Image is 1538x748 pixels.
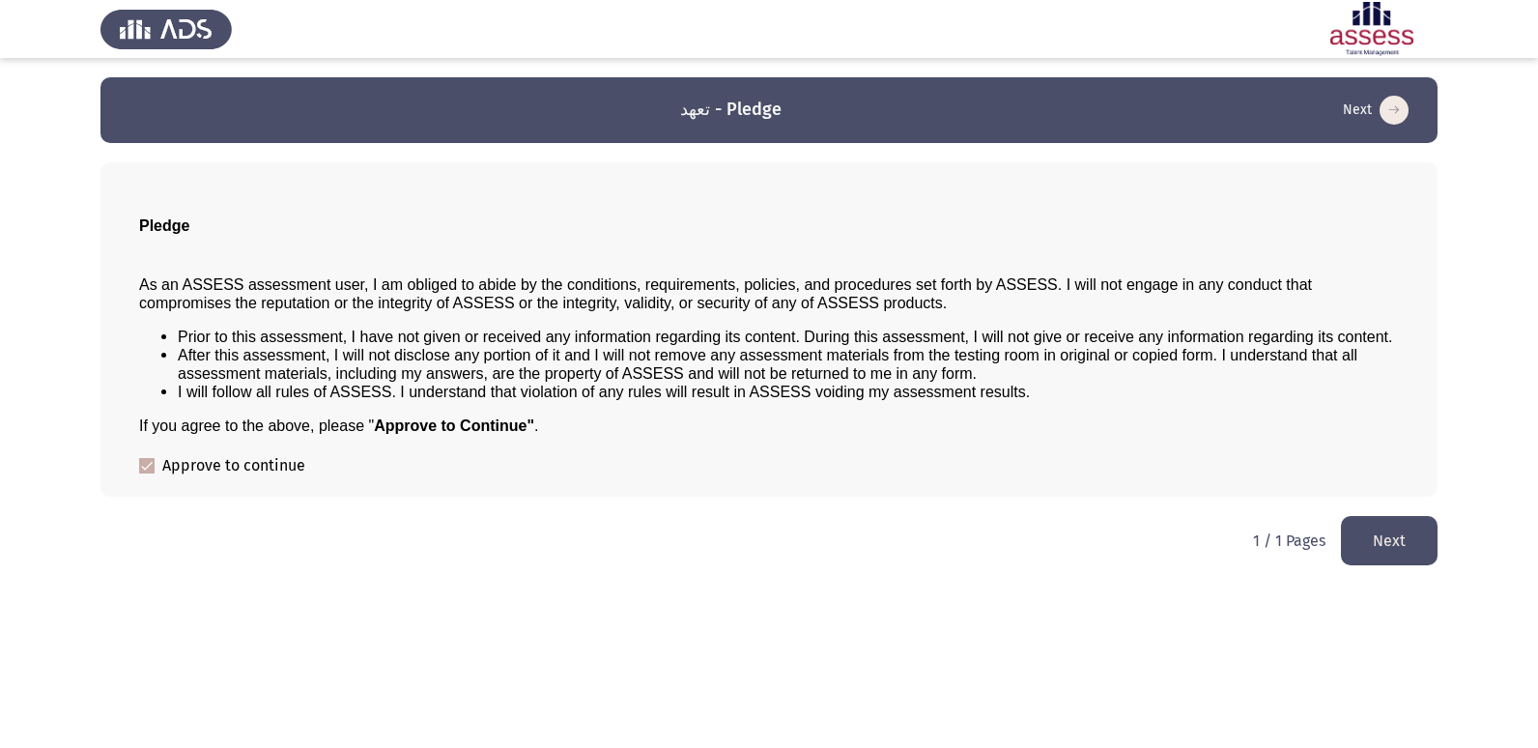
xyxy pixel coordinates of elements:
[178,347,1357,382] span: After this assessment, I will not disclose any portion of it and I will not remove any assessment...
[100,2,232,56] img: Assess Talent Management logo
[178,329,1393,345] span: Prior to this assessment, I have not given or received any information regarding its content. Dur...
[178,384,1030,400] span: I will follow all rules of ASSESS. I understand that violation of any rules will result in ASSESS...
[139,417,538,434] span: If you agree to the above, please " .
[162,454,305,477] span: Approve to continue
[374,417,534,434] b: Approve to Continue"
[1253,532,1325,550] p: 1 / 1 Pages
[139,276,1312,311] span: As an ASSESS assessment user, I am obliged to abide by the conditions, requirements, policies, an...
[1306,2,1438,56] img: Assessment logo of ASSESS Employability - EBI
[1337,95,1414,126] button: load next page
[139,217,189,234] span: Pledge
[1341,516,1438,565] button: load next page
[680,98,782,122] h3: تعهد - Pledge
